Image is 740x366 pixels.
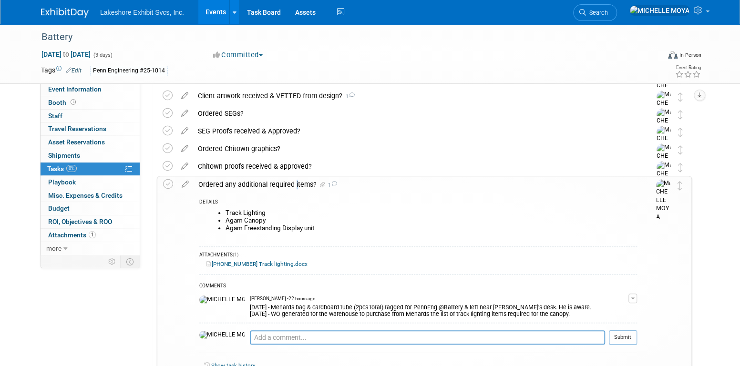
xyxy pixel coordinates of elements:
a: Search [573,4,617,21]
span: Staff [48,112,62,120]
a: Booth [41,96,140,109]
img: MICHELLE MOYA [657,143,671,185]
div: Ordered any additional required items? [194,176,637,193]
span: Booth not reserved yet [69,99,78,106]
img: MICHELLE MOYA [656,179,670,221]
div: DETAILS [199,199,637,207]
a: edit [176,109,193,118]
a: Shipments [41,149,140,162]
i: Move task [678,145,683,154]
a: Tasks0% [41,163,140,175]
span: Budget [48,204,70,212]
a: Misc. Expenses & Credits [41,189,140,202]
a: Budget [41,202,140,215]
span: to [62,51,71,58]
img: ExhibitDay [41,8,89,18]
img: MICHELLE MOYA [199,331,245,339]
a: more [41,242,140,255]
img: MICHELLE MOYA [657,126,671,168]
a: edit [176,127,193,135]
li: Agam Freestanding Display unit [226,224,637,232]
span: Event Information [48,85,102,93]
div: SEG Proofs received & Approved? [193,123,637,139]
button: Submit [609,330,637,345]
div: Client artwork received & VETTED from design? [193,88,637,104]
i: Move task [678,110,683,119]
span: Lakeshore Exhibit Svcs, Inc. [100,9,184,16]
span: Asset Reservations [48,138,105,146]
span: more [46,244,62,252]
a: edit [176,162,193,171]
a: edit [176,144,193,153]
a: Travel Reservations [41,122,140,135]
i: Move task [678,128,683,137]
span: (3 days) [92,52,113,58]
span: (1) [233,252,238,257]
img: MICHELLE MOYA [657,108,671,150]
a: [PHONE_NUMBER] Track lighting.docx [206,261,308,267]
span: 1 [327,182,337,188]
span: Attachments [48,231,96,239]
span: Playbook [48,178,76,186]
img: MICHELLE MOYA [629,5,690,16]
div: Ordered Chitown graphics? [193,141,637,157]
span: 0% [66,165,77,172]
li: Agam Canopy [226,217,637,224]
a: Attachments1 [41,229,140,242]
div: Event Rating [675,65,701,70]
i: Move task [678,92,683,102]
a: Staff [41,110,140,122]
div: Chitown proofs received & approved? [193,158,637,174]
div: Battery [38,29,645,46]
a: ROI, Objectives & ROO [41,215,140,228]
span: Travel Reservations [48,125,106,132]
span: 1 [89,231,96,238]
div: Event Format [603,50,701,64]
div: Ordered SEGs? [193,105,637,122]
span: 1 [342,93,355,100]
img: MICHELLE MOYA [199,295,245,304]
div: COMMENTS [199,282,637,292]
td: Tags [41,65,82,76]
img: MICHELLE MOYA [657,161,671,203]
div: ATTACHMENTS [199,252,637,260]
span: Tasks [47,165,77,173]
div: In-Person [679,51,701,59]
a: Playbook [41,176,140,189]
a: Event Information [41,83,140,96]
td: Personalize Event Tab Strip [104,255,121,268]
span: ROI, Objectives & ROO [48,218,112,225]
img: MICHELLE MOYA [657,91,671,132]
button: Committed [210,50,267,60]
span: Booth [48,99,78,106]
a: Asset Reservations [41,136,140,149]
span: [PERSON_NAME] - 22 hours ago [250,295,316,302]
a: edit [177,180,194,189]
span: Search [586,9,608,16]
span: [DATE] [DATE] [41,50,91,59]
img: Format-Inperson.png [668,51,678,59]
div: Penn Engineering #25-1014 [90,66,168,76]
a: edit [176,91,193,100]
span: Shipments [48,152,80,159]
a: Edit [66,67,82,74]
td: Toggle Event Tabs [121,255,140,268]
i: Move task [678,181,682,190]
li: Track Lighting [226,209,637,217]
i: Move task [678,163,683,172]
span: Misc. Expenses & Credits [48,192,123,199]
div: [DATE] - Menards bag & cardboard tube (2pcs total) tagged for PennEng @Battery & left near [PERSO... [250,302,628,317]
